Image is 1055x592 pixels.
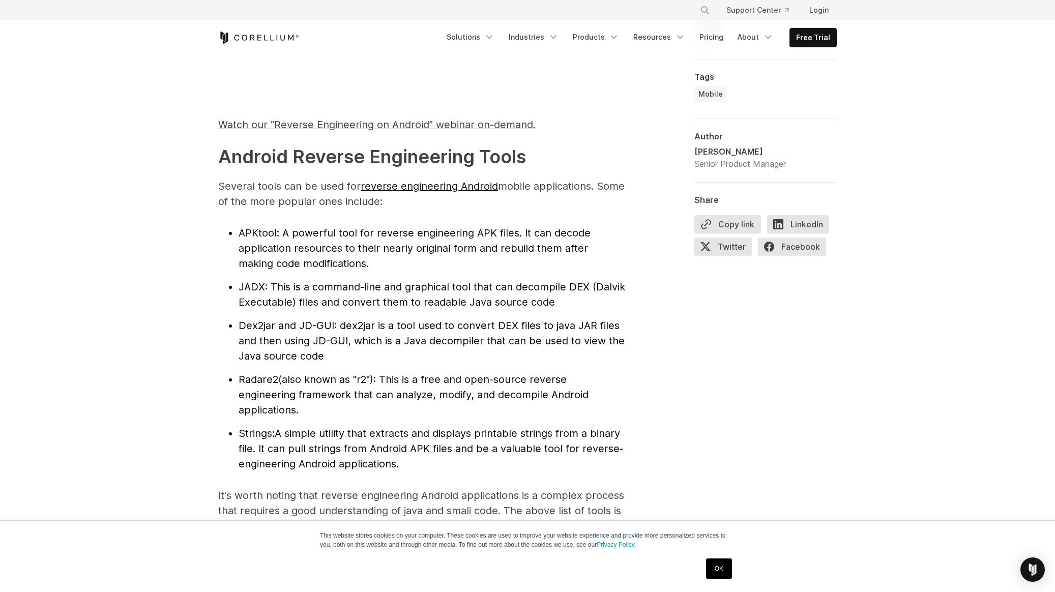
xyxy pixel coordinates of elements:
a: Twitter [694,238,758,260]
span: : A powerful tool for reverse engineering APK files. It can decode application resources to their... [239,227,591,270]
a: reverse engineering Android [361,180,498,192]
span: : This is a command-line and graphical tool that can decompile DEX (Dalvik Executable) files and ... [239,281,625,308]
a: Products [567,28,625,46]
span: JADX [239,281,265,293]
span: ; instead, many common tools are [289,520,453,532]
button: Copy link [694,215,761,233]
a: Support Center [718,1,797,19]
a: OK [706,558,732,579]
span: (also known as "r2"): This is a free and open-source reverse engineering framework that can analy... [239,373,589,416]
button: Search [696,1,714,19]
div: [PERSON_NAME] [694,145,786,158]
div: Senior Product Manager [694,158,786,170]
a: Industries [503,28,565,46]
span: Watch our “Reverse Engineering on Android” webinar on-demand. [218,119,536,131]
div: Open Intercom Messenger [1020,557,1045,582]
p: This website stores cookies on your computer. These cookies are used to improve your website expe... [320,531,735,549]
span: u [289,520,459,532]
a: Login [801,1,837,19]
div: Navigation Menu [441,28,837,47]
div: Tags [694,72,837,82]
a: Solutions [441,28,501,46]
a: Watch our “Reverse Engineering on Android” webinar on-demand. [218,123,536,130]
span: Dex2jar and JD-GUI [239,319,334,332]
a: Pricing [693,28,729,46]
span: APKtool [239,227,277,239]
a: LinkedIn [767,215,835,238]
a: About [731,28,779,46]
span: Twitter [694,238,752,256]
a: Privacy Policy. [597,541,636,548]
a: Facebook [758,238,832,260]
p: It's worth noting that reverse engineering Android applications is a complex process that require... [218,488,625,549]
strong: Android Reverse Engineering Tools [218,145,526,168]
a: Free Trial [790,28,836,47]
a: Corellium Home [218,32,299,44]
span: Strings: [239,427,275,439]
p: Several tools can be used for mobile applications. Some of the more popular ones include: [218,179,625,209]
span: Facebook [758,238,826,256]
div: Author [694,131,837,141]
div: Navigation Menu [688,1,837,19]
span: Mobile [698,89,723,99]
span: LinkedIn [767,215,829,233]
span: Radare2 [239,373,278,386]
span: A simple utility that extracts and displays printable strings from a binary file. It can pull str... [239,427,624,470]
a: Resources [627,28,691,46]
div: Share [694,195,837,205]
span: : dex2jar is a tool used to convert DEX files to java JAR files and then using JD-GUI, which is a... [239,319,625,362]
a: Mobile [694,86,727,102]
